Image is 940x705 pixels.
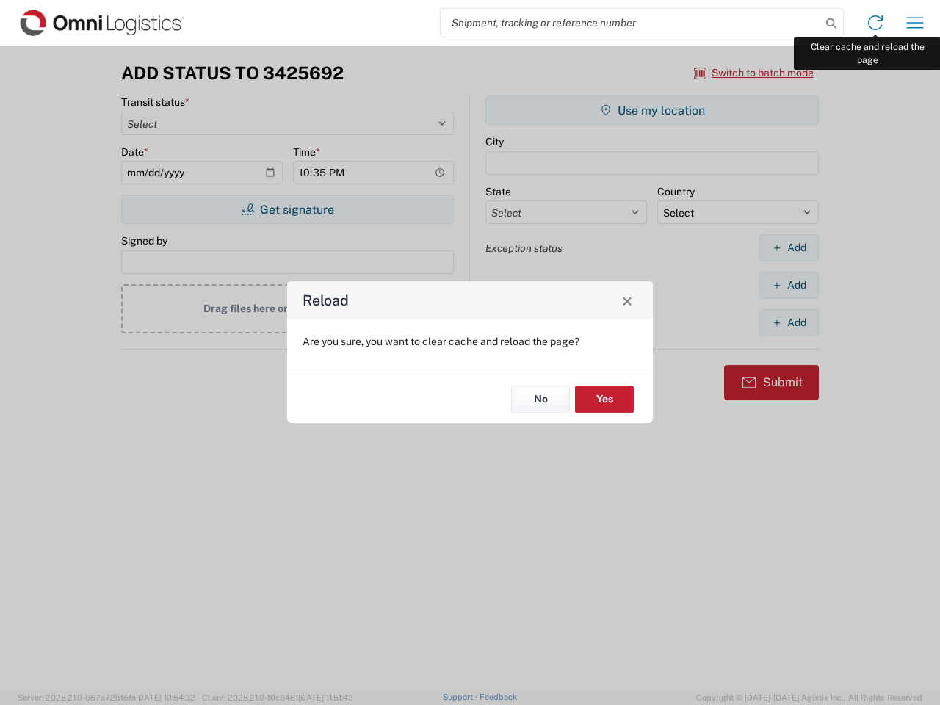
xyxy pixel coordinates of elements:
button: Yes [575,386,634,413]
h4: Reload [303,290,349,311]
p: Are you sure, you want to clear cache and reload the page? [303,335,637,348]
button: Close [617,290,637,311]
button: No [511,386,570,413]
input: Shipment, tracking or reference number [441,9,821,37]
